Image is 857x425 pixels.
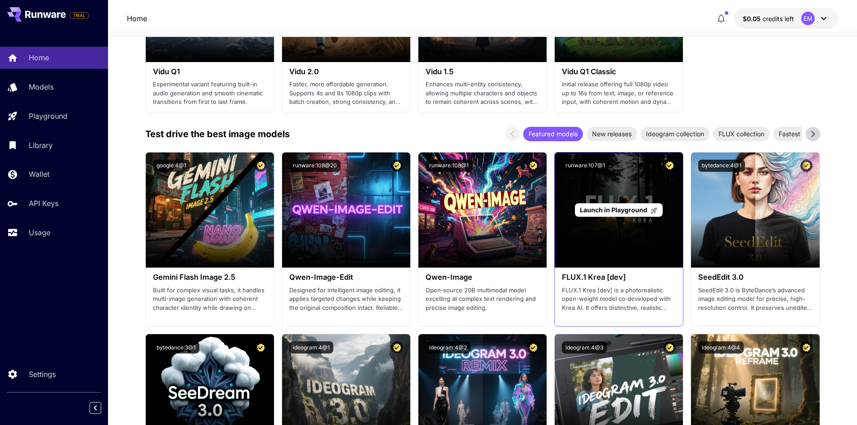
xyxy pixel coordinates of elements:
[698,160,745,172] button: bytedance:4@1
[743,15,763,22] span: $0.05
[763,15,794,22] span: credits left
[800,160,812,172] button: Certified Model – Vetted for best performance and includes a commercial license.
[127,13,147,24] nav: breadcrumb
[29,369,56,380] p: Settings
[698,341,744,353] button: ideogram:4@4
[713,127,770,141] div: FLUX collection
[587,129,637,139] span: New releases
[713,129,770,139] span: FLUX collection
[426,286,539,313] p: Open‑source 20B multimodal model excelling at complex text rendering and precise image editing.
[289,80,403,107] p: Faster, more affordable generation. Supports 4s and 8s 1080p clips with batch creation, strong co...
[391,160,403,172] button: Certified Model – Vetted for best performance and includes a commercial license.
[800,341,812,353] button: Certified Model – Vetted for best performance and includes a commercial license.
[664,341,676,353] button: Certified Model – Vetted for best performance and includes a commercial license.
[426,67,539,76] h3: Vidu 1.5
[562,286,676,313] p: FLUX.1 Krea [dev] is a photorealistic open-weight model co‑developed with Krea AI. It offers dist...
[289,67,403,76] h3: Vidu 2.0
[641,127,709,141] div: Ideogram collection
[773,129,829,139] span: Fastest models
[664,160,676,172] button: Certified Model – Vetted for best performance and includes a commercial license.
[289,341,333,353] button: ideogram:4@1
[96,400,108,416] div: Collapse sidebar
[587,127,637,141] div: New releases
[289,286,403,313] p: Designed for intelligent image editing, it applies targeted changes while keeping the original co...
[391,341,403,353] button: Certified Model – Vetted for best performance and includes a commercial license.
[29,169,49,179] p: Wallet
[153,273,267,282] h3: Gemini Flash Image 2.5
[153,160,190,172] button: google:4@1
[562,341,607,353] button: ideogram:4@3
[29,111,67,121] p: Playground
[562,273,676,282] h3: FLUX.1 Krea [dev]
[29,140,53,151] p: Library
[255,160,267,172] button: Certified Model – Vetted for best performance and includes a commercial license.
[773,127,829,141] div: Fastest models
[426,80,539,107] p: Enhances multi-entity consistency, allowing multiple characters and objects to remain coherent ac...
[289,160,341,172] button: runware:108@20
[523,127,583,141] div: Featured models
[801,12,815,25] div: EM
[523,129,583,139] span: Featured models
[698,273,812,282] h3: SeedEdit 3.0
[418,152,547,268] img: alt
[562,160,609,172] button: runware:107@1
[426,341,471,353] button: ideogram:4@2
[29,227,50,238] p: Usage
[641,129,709,139] span: Ideogram collection
[153,341,199,353] button: bytedance:3@1
[29,81,54,92] p: Models
[153,286,267,313] p: Built for complex visual tasks, it handles multi-image generation with coherent character identit...
[691,152,819,268] img: alt
[146,152,274,268] img: alt
[527,160,539,172] button: Certified Model – Vetted for best performance and includes a commercial license.
[282,152,410,268] img: alt
[575,203,663,217] a: Launch in Playground
[562,80,676,107] p: Initial release offering full 1080p video up to 16s from text, image, or reference input, with co...
[289,273,403,282] h3: Qwen-Image-Edit
[580,206,647,214] span: Launch in Playground
[90,402,101,414] button: Collapse sidebar
[29,198,58,209] p: API Keys
[698,286,812,313] p: SeedEdit 3.0 is ByteDance’s advanced image editing model for precise, high-resolution control. It...
[127,13,147,24] a: Home
[255,341,267,353] button: Certified Model – Vetted for best performance and includes a commercial license.
[562,67,676,76] h3: Vidu Q1 Classic
[153,80,267,107] p: Experimental variant featuring built-in audio generation and smooth cinematic transitions from fi...
[734,8,838,29] button: $0.05EM
[70,12,89,19] span: TRIAL
[29,52,49,63] p: Home
[426,273,539,282] h3: Qwen-Image
[69,10,89,21] span: Add your payment card to enable full platform functionality.
[145,127,290,141] p: Test drive the best image models
[153,67,267,76] h3: Vidu Q1
[743,14,794,23] div: $0.05
[527,341,539,353] button: Certified Model – Vetted for best performance and includes a commercial license.
[426,160,472,172] button: runware:108@1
